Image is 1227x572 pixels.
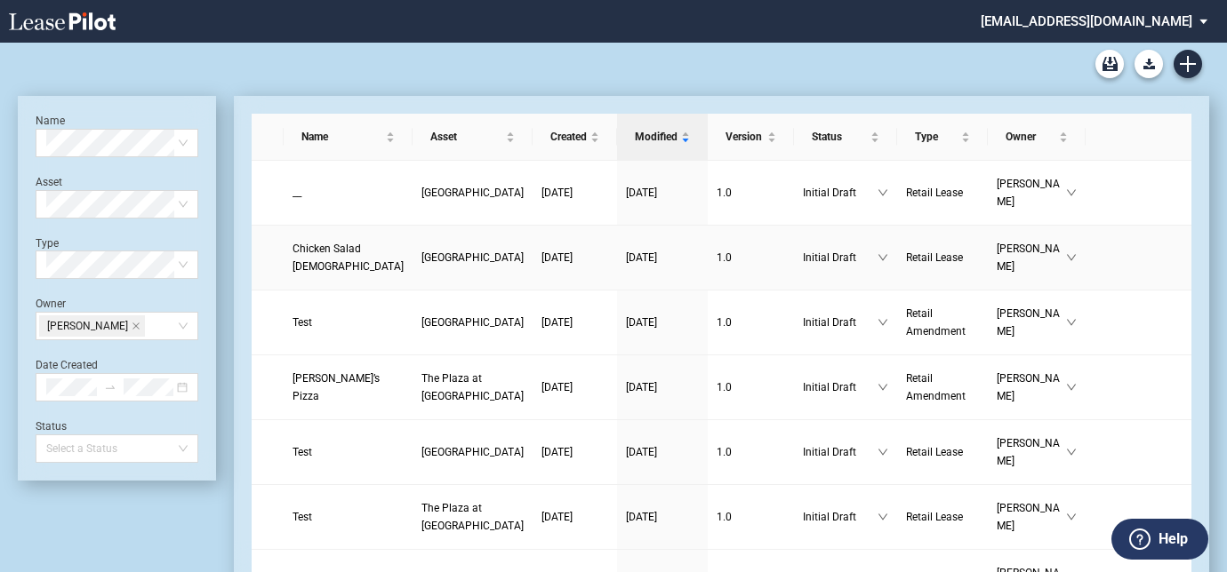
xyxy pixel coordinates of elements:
span: Test [293,511,312,523]
span: [DATE] [626,511,657,523]
label: Name [36,115,65,127]
button: Help [1111,519,1208,560]
span: Name [301,128,382,146]
span: swap-right [104,381,116,393]
span: Retail Lease [906,187,963,199]
span: 1 . 0 [717,316,732,329]
span: down [878,187,888,198]
a: Create new document [1174,50,1202,78]
span: Version [726,128,764,146]
span: Owner [1006,128,1055,146]
span: Retail Lease [906,251,963,264]
span: [DATE] [626,446,657,458]
a: [GEOGRAPHIC_DATA] [421,443,524,461]
span: King Farm Village Center [421,251,524,264]
a: [DATE] [541,443,608,461]
span: [PERSON_NAME] [997,175,1065,211]
a: Retail Lease [906,249,980,266]
span: Initial Draft [803,314,878,331]
span: to [104,381,116,393]
span: Catherine Midkiff [39,315,145,337]
a: 1.0 [717,249,785,266]
a: Retail Amendment [906,369,980,405]
span: Initial Draft [803,378,878,396]
a: 1.0 [717,314,785,331]
span: 1 . 0 [717,446,732,458]
span: 1 . 0 [717,187,732,199]
a: [DATE] [626,314,699,331]
span: Initial Draft [803,249,878,266]
span: [PERSON_NAME] [997,305,1065,340]
label: Owner [36,298,66,310]
a: The Plaza at [GEOGRAPHIC_DATA] [421,499,524,535]
span: down [1066,512,1077,522]
th: Name [284,114,413,161]
span: [PERSON_NAME] [997,434,1065,470]
a: 1.0 [717,443,785,461]
a: [DATE] [626,184,699,202]
span: Chicken Salad Chick [293,242,404,273]
a: Archive [1095,50,1124,78]
label: Type [36,237,59,250]
span: 1 . 0 [717,511,732,523]
a: __ [293,184,404,202]
a: [DATE] [626,508,699,526]
span: Braemar Village Center [421,316,524,329]
span: 1 . 0 [717,381,732,393]
span: [DATE] [541,446,573,458]
span: __ [293,187,301,199]
a: [DATE] [541,378,608,396]
th: Created [533,114,617,161]
span: [PERSON_NAME] [997,499,1065,535]
span: [DATE] [541,187,573,199]
a: [DATE] [626,378,699,396]
th: Version [708,114,794,161]
span: Created [550,128,587,146]
button: Download Blank Form [1135,50,1163,78]
span: [DATE] [541,251,573,264]
span: Marco’s Pizza [293,372,380,402]
span: Silver Lake Village [421,446,524,458]
span: [PERSON_NAME] [997,240,1065,275]
span: King Farm Village Center [421,187,524,199]
a: 1.0 [717,378,785,396]
a: Retail Lease [906,184,980,202]
span: Retail Lease [906,511,963,523]
md-menu: Download Blank Form List [1129,50,1168,78]
span: Modified [635,128,678,146]
a: [GEOGRAPHIC_DATA] [421,314,524,331]
th: Asset [413,114,533,161]
span: The Plaza at Lake Park [421,502,524,532]
a: [GEOGRAPHIC_DATA] [421,184,524,202]
label: Asset [36,176,62,188]
span: down [878,382,888,393]
th: Modified [617,114,708,161]
a: [DATE] [626,443,699,461]
a: Test [293,314,404,331]
span: down [878,512,888,522]
span: Test [293,446,312,458]
span: [DATE] [541,381,573,393]
a: Retail Amendment [906,305,980,340]
span: down [878,317,888,328]
span: [DATE] [626,381,657,393]
span: down [1066,187,1077,198]
a: [GEOGRAPHIC_DATA] [421,249,524,266]
span: Type [915,128,958,146]
a: Retail Lease [906,508,980,526]
span: Retail Amendment [906,372,966,402]
span: Initial Draft [803,443,878,461]
a: [DATE] [541,184,608,202]
a: [DATE] [626,249,699,266]
span: The Plaza at Lake Park [421,372,524,402]
a: [DATE] [541,314,608,331]
a: [DATE] [541,508,608,526]
span: [DATE] [626,316,657,329]
a: [PERSON_NAME]’s Pizza [293,369,404,405]
span: Retail Lease [906,446,963,458]
span: [DATE] [541,316,573,329]
span: Status [812,128,867,146]
th: Status [794,114,897,161]
a: Retail Lease [906,443,980,461]
label: Date Created [36,359,98,371]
